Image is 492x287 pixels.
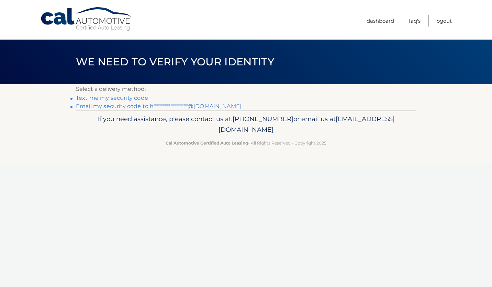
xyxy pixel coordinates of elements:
p: Select a delivery method: [76,84,416,94]
a: Cal Automotive [40,7,133,31]
a: Dashboard [367,15,394,26]
a: FAQ's [409,15,421,26]
p: If you need assistance, please contact us at: or email us at [80,114,412,136]
a: Logout [435,15,452,26]
span: [PHONE_NUMBER] [233,115,293,123]
a: Text me my security code [76,95,148,101]
p: - All Rights Reserved - Copyright 2025 [80,139,412,147]
span: We need to verify your identity [76,55,274,68]
strong: Cal Automotive Certified Auto Leasing [166,140,248,146]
